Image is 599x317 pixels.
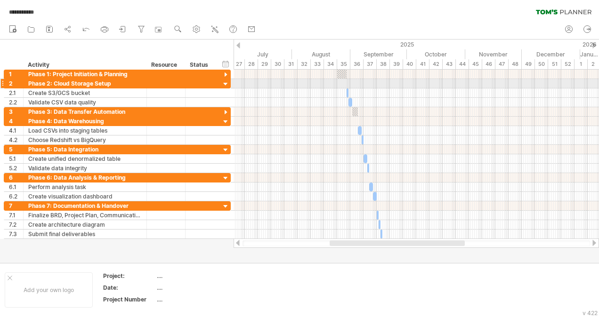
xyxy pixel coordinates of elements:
[350,49,407,59] div: September 2025
[28,60,141,70] div: Activity
[337,59,350,69] div: 35
[9,173,23,182] div: 6
[9,135,23,144] div: 4.2
[9,211,23,220] div: 7.1
[157,272,236,280] div: ....
[28,230,142,238] div: Submit final deliverables
[9,164,23,173] div: 5.2
[28,154,142,163] div: Create unified denormalized table
[258,59,271,69] div: 29
[535,59,548,69] div: 50
[28,220,142,229] div: Create architecture diagram
[9,70,23,79] div: 1
[9,117,23,126] div: 4
[28,164,142,173] div: Validate data integrity
[28,211,142,220] div: Finalize BRD, Project Plan, Communication Plan
[28,173,142,182] div: Phase 6: Data Analysis & Reporting
[509,59,522,69] div: 48
[232,59,245,69] div: 27
[28,107,142,116] div: Phase 3: Data Transfer Automation
[28,182,142,191] div: Perform analysis task
[364,59,377,69] div: 37
[28,79,142,88] div: Phase 2: Cloud Storage Setup
[9,107,23,116] div: 3
[9,192,23,201] div: 6.2
[9,126,23,135] div: 4.1
[575,59,588,69] div: 1
[190,60,210,70] div: Status
[298,59,311,69] div: 32
[157,284,236,292] div: ....
[28,201,142,210] div: Phase 7: Documentation & Handover
[234,49,292,59] div: July 2025
[561,59,575,69] div: 52
[28,98,142,107] div: Validate CSV data quality
[151,60,180,70] div: Resource
[245,59,258,69] div: 28
[28,145,142,154] div: Phase 5: Data Integration
[271,59,284,69] div: 30
[311,59,324,69] div: 33
[522,59,535,69] div: 49
[28,117,142,126] div: Phase 4: Data Warehousing
[324,59,337,69] div: 34
[9,220,23,229] div: 7.2
[28,88,142,97] div: Create S3/GCS bucket
[103,295,155,303] div: Project Number
[103,272,155,280] div: Project:
[416,59,429,69] div: 41
[390,59,403,69] div: 39
[103,284,155,292] div: Date:
[583,309,598,317] div: v 422
[9,201,23,210] div: 7
[377,59,390,69] div: 38
[9,98,23,107] div: 2.2
[403,59,416,69] div: 40
[28,70,142,79] div: Phase 1: Project Initiation & Planning
[28,135,142,144] div: Choose Redshift vs BigQuery
[407,49,465,59] div: October 2025
[157,295,236,303] div: ....
[9,145,23,154] div: 5
[465,49,522,59] div: November 2025
[28,126,142,135] div: Load CSVs into staging tables
[9,88,23,97] div: 2.1
[28,192,142,201] div: Create visualization dashboard
[9,230,23,238] div: 7.3
[284,59,298,69] div: 31
[469,59,482,69] div: 45
[5,272,93,308] div: Add your own logo
[495,59,509,69] div: 47
[548,59,561,69] div: 51
[9,79,23,88] div: 2
[429,59,443,69] div: 42
[292,49,350,59] div: August 2025
[482,59,495,69] div: 46
[9,182,23,191] div: 6.1
[522,49,580,59] div: December 2025
[350,59,364,69] div: 36
[443,59,456,69] div: 43
[456,59,469,69] div: 44
[9,154,23,163] div: 5.1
